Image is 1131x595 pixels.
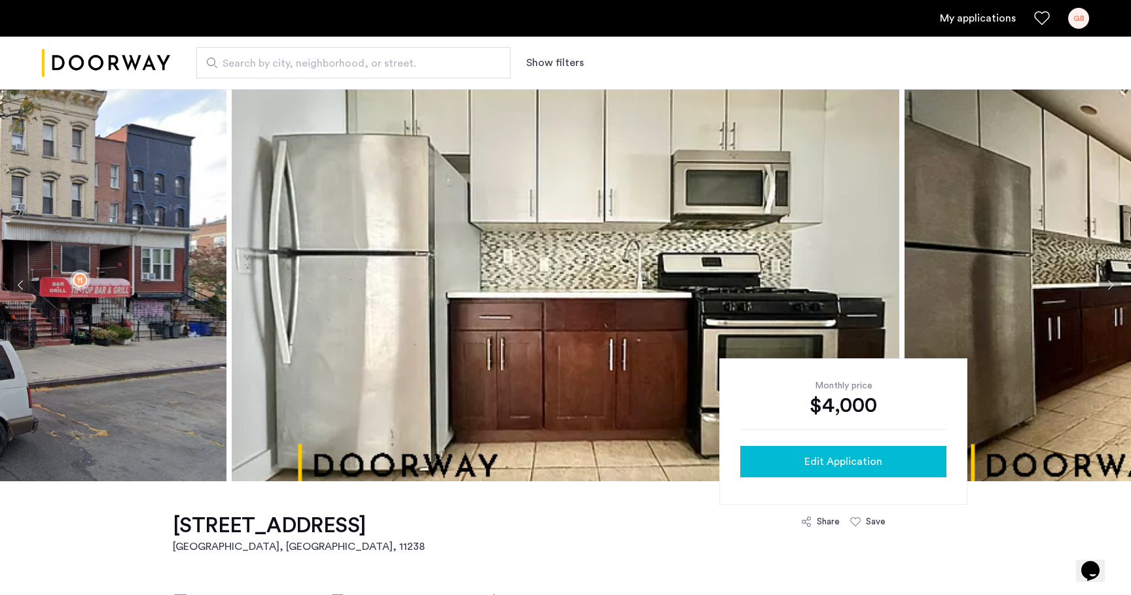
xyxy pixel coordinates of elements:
[42,39,170,88] a: Cazamio logo
[740,446,946,477] button: button
[232,89,899,481] img: apartment
[173,539,425,554] h2: [GEOGRAPHIC_DATA], [GEOGRAPHIC_DATA] , 11238
[1068,8,1089,29] div: GB
[740,392,946,418] div: $4,000
[173,513,425,554] a: [STREET_ADDRESS][GEOGRAPHIC_DATA], [GEOGRAPHIC_DATA], 11238
[1099,274,1121,296] button: Next apartment
[804,454,882,469] span: Edit Application
[866,515,886,528] div: Save
[173,513,425,539] h1: [STREET_ADDRESS]
[196,47,511,78] input: Apartment Search
[1076,543,1118,582] iframe: chat widget
[223,56,474,71] span: Search by city, neighborhood, or street.
[42,39,170,88] img: logo
[1034,10,1050,26] a: Favorites
[740,379,946,392] div: Monthly price
[940,10,1016,26] a: My application
[10,274,32,296] button: Previous apartment
[817,515,840,528] div: Share
[526,55,584,71] button: Show or hide filters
